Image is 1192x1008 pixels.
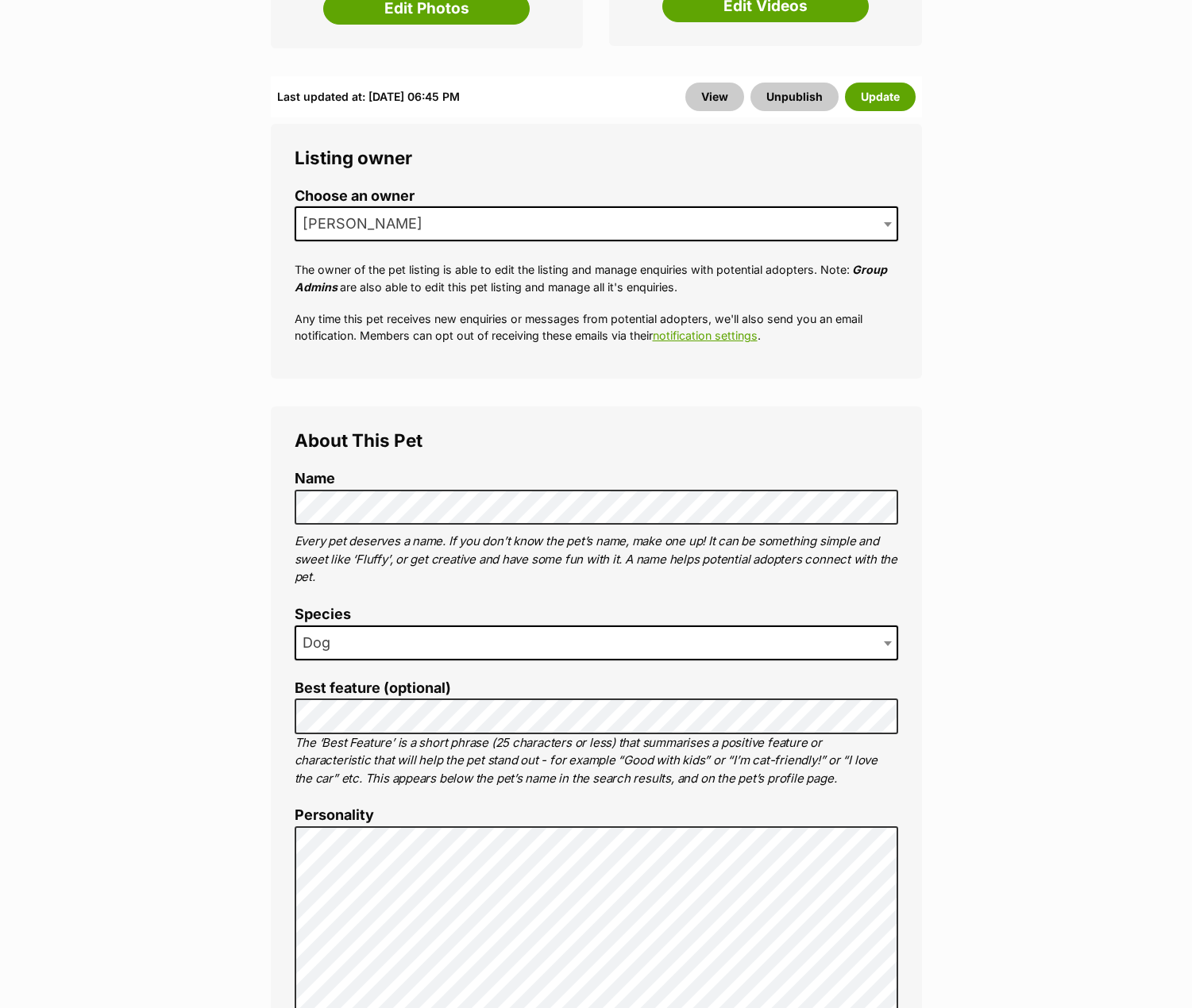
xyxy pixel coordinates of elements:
button: Update [845,83,916,111]
label: Name [295,471,898,487]
label: Choose an owner [295,188,898,205]
em: Group Admins [295,263,887,293]
span: Dog [296,632,346,654]
p: The ‘Best Feature’ is a short phrase (25 characters or less) that summarises a positive feature o... [295,734,898,788]
p: The owner of the pet listing is able to edit the listing and manage enquiries with potential adop... [295,261,898,295]
a: notification settings [653,329,758,342]
span: Listing owner [295,147,412,168]
a: View [685,83,744,111]
label: Species [295,606,898,623]
div: Last updated at: [DATE] 06:45 PM [277,83,460,111]
p: Any time this pet receives new enquiries or messages from potential adopters, we'll also send you... [295,310,898,344]
p: Every pet deserves a name. If you don’t know the pet’s name, make one up! It can be something sim... [295,533,898,587]
span: Katrina [296,213,438,235]
span: Katrina [295,206,898,241]
label: Best feature (optional) [295,680,898,697]
span: About This Pet [295,429,422,451]
label: Personality [295,807,898,824]
button: Unpublish [750,83,839,111]
span: Dog [295,625,898,660]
